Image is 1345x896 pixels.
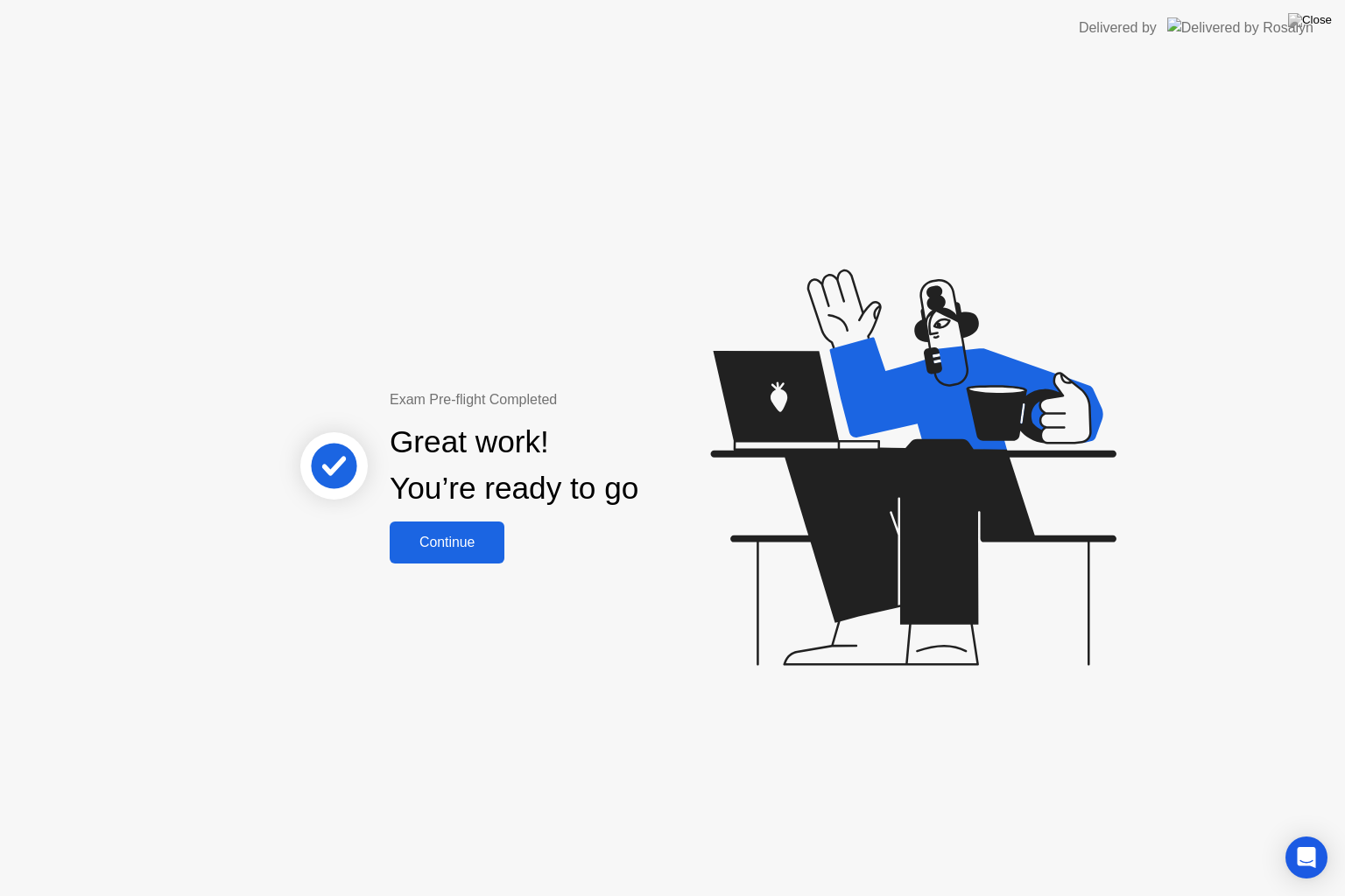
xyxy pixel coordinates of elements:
[390,419,638,512] div: Great work! You’re ready to go
[395,535,499,550] div: Continue
[1079,17,1157,38] div: Delivered by
[1167,17,1313,38] img: Delivered by Rosalyn
[390,521,504,563] button: Continue
[390,389,751,410] div: Exam Pre-flight Completed
[1288,13,1332,27] img: Close
[1285,836,1327,878] div: Open Intercom Messenger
